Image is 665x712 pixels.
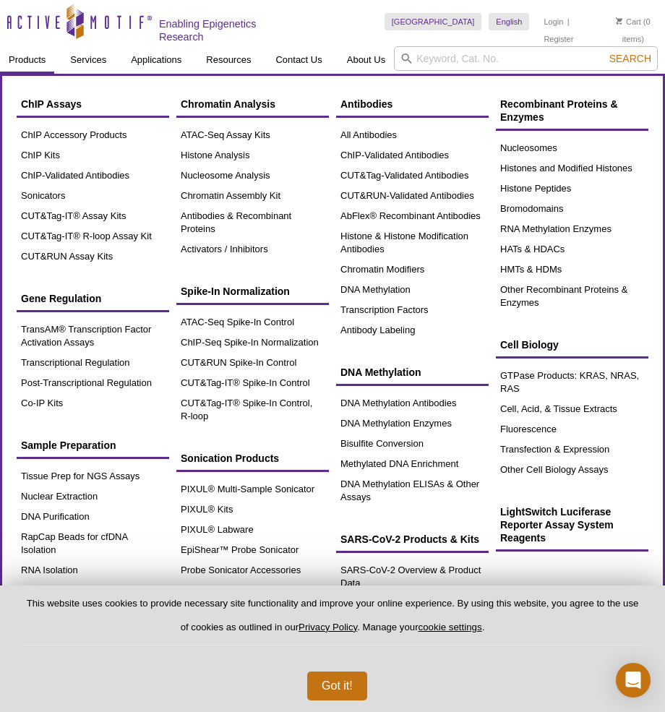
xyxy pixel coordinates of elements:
span: Sample Preparation [21,439,116,451]
a: Tissue Prep for NGS Assays [17,466,169,486]
a: Transfection & Expression [496,439,648,460]
span: Recombinant Proteins & Enzymes [500,98,618,123]
a: Cell, Acid, & Tissue Extracts [496,399,648,419]
a: AbFlex® Recombinant Antibodies [336,206,489,226]
a: RapCap Beads for cfDNA Isolation [17,527,169,560]
button: Got it! [307,672,367,700]
a: DNA Methylation Antibodies [336,393,489,413]
span: DNA Methylation [340,366,421,378]
a: Gene Regulation [17,285,169,312]
a: Bisulfite Conversion [336,434,489,454]
a: TransAM® Transcription Factor Activation Assays [17,319,169,353]
a: Other Cell Biology Assays [496,460,648,480]
a: DNA Methylation Enzymes [336,413,489,434]
span: Sonication Products [181,452,279,464]
a: Antibody Labeling [336,320,489,340]
a: CUT&Tag-IT® R-loop Assay Kit [17,226,169,246]
a: ATAC-Seq Spike-In Control [176,312,329,333]
a: [GEOGRAPHIC_DATA] [385,13,482,30]
a: Contact Us [267,46,330,74]
a: Applications [122,46,190,74]
a: DNA Methylation [336,359,489,386]
a: Nucleosome Analysis [176,166,329,186]
a: PIXUL® Kits [176,499,329,520]
a: Nuclear Extraction [17,486,169,507]
a: CUT&Tag-Validated Antibodies [336,166,489,186]
a: RNA Methylation Enzymes [496,219,648,239]
a: Chromatin Assembly Kit [176,186,329,206]
a: Sonication Products [176,445,329,472]
a: Resources [197,46,259,74]
a: Privacy Policy [299,622,357,632]
a: RNA Isolation [17,560,169,580]
a: Login [544,17,563,27]
a: ChIP Accessory Products [17,125,169,145]
a: Recombinant Proteins & Enzymes [496,90,648,131]
a: Sonicators [17,186,169,206]
span: ChIP Assays [21,98,82,110]
a: Bromodomains [496,199,648,219]
a: Chromatin Modifiers [336,260,489,280]
a: ChIP-Seq Spike-In Normalization [176,333,329,353]
a: ChIP-Validated Antibodies [336,145,489,166]
button: Search [605,52,656,65]
p: This website uses cookies to provide necessary site functionality and improve your online experie... [23,597,642,645]
a: Spike-In Normalization [176,278,329,305]
a: English [489,13,529,30]
a: DNA Methylation [336,280,489,300]
span: Search [609,53,651,64]
li: | [567,13,570,30]
a: All Antibodies [336,125,489,145]
li: (0 items) [609,13,658,48]
a: PIXUL® Multi-Sample Sonicator [176,479,329,499]
a: HATs & HDACs [496,239,648,260]
a: DNA Methylation ELISAs & Other Assays [336,474,489,507]
input: Keyword, Cat. No. [394,46,658,71]
img: Your Cart [616,17,622,25]
a: LightSwitch Luciferase Reporter Assay System Reagents [496,498,648,552]
a: CUT&Tag-IT® Assay Kits [17,206,169,226]
a: SARS-CoV-2 Products & Kits [336,526,489,553]
span: Cell Biology [500,339,559,351]
a: Sample Preparation [17,432,169,459]
a: CUT&Tag-IT® Spike-In Control, R-loop [176,393,329,426]
h2: Enabling Epigenetics Research [159,17,286,43]
a: Register [544,34,573,44]
a: Histone Peptides [496,179,648,199]
a: Probe Sonicator Accessories [176,560,329,580]
a: Post-Transcriptional Regulation [17,373,169,393]
a: ChIP Assays [17,90,169,118]
span: Gene Regulation [21,293,101,304]
div: Open Intercom Messenger [616,663,651,698]
a: Transcriptional Regulation [17,353,169,373]
button: cookie settings [419,622,482,632]
span: Spike-In Normalization [181,286,290,297]
span: Chromatin Analysis [181,98,275,110]
a: CUT&RUN-Validated Antibodies [336,186,489,206]
a: Histone Analysis [176,145,329,166]
a: Nucleosomes [496,138,648,158]
a: HMTs & HDMs [496,260,648,280]
a: Histone & Histone Modification Antibodies [336,226,489,260]
a: ChIP-Validated Antibodies [17,166,169,186]
a: About Us [338,46,394,74]
a: CUT&Tag-IT® Spike-In Control [176,373,329,393]
a: Transcription Factors [336,300,489,320]
a: SARS-CoV-2 Overview & Product Data [336,560,489,593]
a: Antibodies & Recombinant Proteins [176,206,329,239]
a: Services [61,46,115,74]
a: Histones and Modified Histones [496,158,648,179]
a: Methylated DNA Enrichment [336,454,489,474]
a: GTPase Products: KRAS, NRAS, RAS [496,366,648,399]
a: Cell Biology [496,331,648,359]
a: Polystyrene Sonication Tubes [176,580,329,601]
a: ATAC-Seq Assay Kits [176,125,329,145]
a: Activators / Inhibitors [176,239,329,260]
a: Accessory Products [17,580,169,601]
a: DNA Purification [17,507,169,527]
span: LightSwitch Luciferase Reporter Assay System Reagents [500,506,614,544]
a: Cart [616,17,641,27]
a: Co-IP Kits [17,393,169,413]
a: Fluorescence [496,419,648,439]
span: SARS-CoV-2 Products & Kits [340,533,479,545]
